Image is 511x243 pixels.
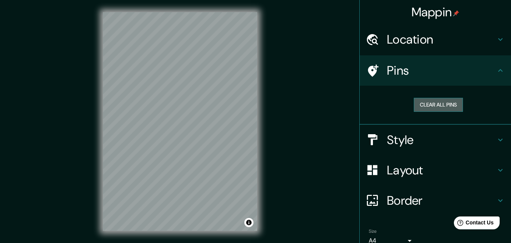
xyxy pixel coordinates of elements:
[103,12,257,231] canvas: Map
[387,132,496,147] h4: Style
[414,98,463,112] button: Clear all pins
[369,228,377,234] label: Size
[360,55,511,86] div: Pins
[453,10,459,16] img: pin-icon.png
[412,5,460,20] h4: Mappin
[360,125,511,155] div: Style
[387,193,496,208] h4: Border
[360,185,511,216] div: Border
[387,163,496,178] h4: Layout
[360,155,511,185] div: Layout
[387,63,496,78] h4: Pins
[444,213,503,235] iframe: Help widget launcher
[387,32,496,47] h4: Location
[360,24,511,55] div: Location
[244,218,253,227] button: Toggle attribution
